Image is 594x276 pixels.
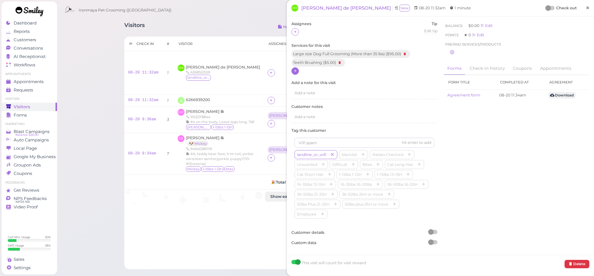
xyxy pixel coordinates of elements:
[14,87,33,93] span: Requests
[291,128,437,133] label: Tag this customer
[45,235,51,239] div: 20 %
[186,124,211,130] span: Penelope
[14,29,30,34] span: Reports
[2,127,57,136] a: Blast Campaigns Balance: $20.00
[167,70,169,75] i: 1
[268,112,305,120] div: [PERSON_NAME]
[190,120,255,124] span: #4 on the body, Leave legs long, TBF
[14,146,37,151] span: Local Page
[296,192,328,197] span: 36-50lbs 21-25H
[124,37,162,51] th: Check in
[291,240,437,246] label: Custom data
[2,19,57,27] a: Dashboard
[14,37,36,42] span: Customers
[291,21,311,27] label: Assignees
[186,70,260,75] div: 6268552559
[186,152,253,166] span: #A, teddy bear face, trim tail, yorkie earsclean sanitaryyorkie puppy7/10- #0(reverse)
[361,162,373,167] span: Bites
[8,243,24,247] div: SMS Usage
[2,194,57,203] a: NPS Feedbacks NPS® 100
[220,109,224,114] span: Note
[2,86,57,94] a: Requests
[8,235,30,239] div: Call Min. Usage
[296,162,318,167] span: Unwanted
[124,22,145,33] h1: Visitors
[186,109,220,114] span: [PERSON_NAME]
[495,90,545,101] td: 08-20 11:34am
[296,182,326,187] span: 16-35lbs 13-15H
[344,202,390,207] span: 50lbs plus 26H or more
[291,59,345,67] div: Teeth Brushing ( $5.00 )
[448,5,472,11] li: 1 minute
[186,114,255,119] div: 9512378844
[291,50,410,58] div: Large size Dog Full Grooming (More than 35 lbs) ( $95.00 )
[273,22,300,32] button: Notes
[2,111,57,119] a: Forms
[424,29,437,33] span: Edit tip
[14,137,49,143] span: Auto Campaigns
[128,180,458,185] h5: 🎉 Total 4 visits [DATE].
[186,97,210,102] a: 6266939200
[268,146,305,154] div: [PERSON_NAME]
[301,5,393,11] a: [PERSON_NAME] de [PERSON_NAME]
[186,75,211,80] span: landline_or_wifi
[2,36,57,44] a: Customers
[445,41,501,47] span: Prepaid services/products
[14,54,46,59] span: AI Receptionist
[341,192,384,197] span: 36-50lbs 26H or more
[556,5,577,11] label: Check out
[2,103,57,111] a: Visitors
[167,41,169,46] div: #
[188,141,208,146] a: 🐶 Mickey
[14,62,35,68] span: Workflows
[14,188,39,193] span: Get Reviews
[291,43,437,48] label: Services for this visit
[2,97,57,101] li: Visitors
[79,2,171,19] span: Ironmaya Pet Grooming ([GEOGRAPHIC_DATA])
[2,186,57,194] a: Get Reviews
[14,265,31,270] span: Settings
[128,151,156,156] a: 08-20 9:34am
[2,78,57,86] a: Appointments
[468,23,480,28] span: $0.00
[174,37,264,51] th: Visitor
[186,136,220,140] span: [PERSON_NAME]
[264,37,309,51] th: Assignees
[14,154,56,159] span: Google My Business
[202,166,224,172] span: 1-15lbs 1-12H
[296,172,325,177] span: Cat Short Hair
[548,92,576,99] a: Download
[128,98,158,102] a: 08-20 11:32am
[464,33,472,37] span: ★ 0
[545,75,589,90] th: Agreement
[167,117,169,122] i: 3
[472,33,484,37] a: Edit
[2,153,57,161] a: Google My Business
[386,182,419,187] span: 36-50lbs 16-20H
[586,3,590,12] span: ×
[178,65,184,71] span: KM
[167,151,169,156] i: 7
[2,44,57,52] a: Conversations
[291,230,437,235] label: Customer details
[14,104,30,109] span: Visitors
[295,138,434,148] input: VIP,spam
[14,196,47,201] span: NPS Feedbacks
[269,114,302,118] div: [PERSON_NAME]
[2,169,57,178] a: Coupons
[444,75,496,90] th: Form title
[339,182,373,187] span: 16-35lbs 16-20lbs
[466,62,508,75] a: Check-in history
[296,212,318,216] span: Employee
[402,140,431,145] div: hit enter to add
[14,129,50,134] span: Blast Campaigns
[509,62,536,75] a: Coupons
[424,21,437,27] label: Tip
[2,203,57,211] a: Video Proof
[2,52,57,61] a: AI Receptionist
[480,23,493,28] div: Edit
[2,27,57,36] a: Reports
[186,146,260,151] div: 9494028078
[14,20,37,26] span: Dashboard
